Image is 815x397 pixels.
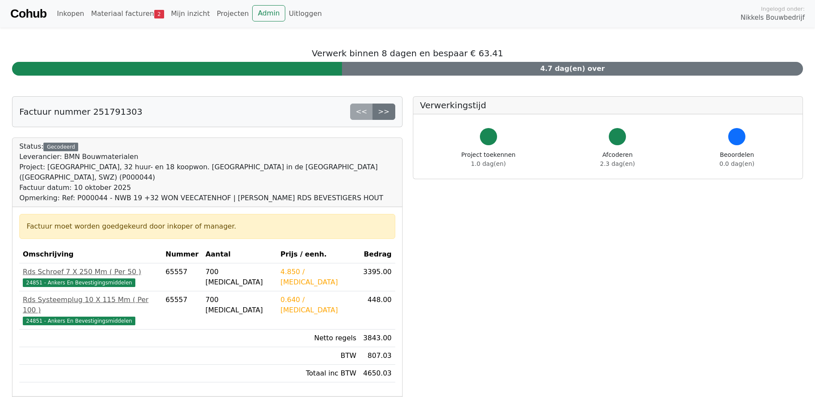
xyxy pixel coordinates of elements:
[342,62,803,76] div: 4.7 dag(en) over
[27,221,388,232] div: Factuur moet worden goedgekeurd door inkoper of manager.
[19,107,142,117] h5: Factuur nummer 251791303
[19,141,395,203] div: Status:
[471,160,506,167] span: 1.0 dag(en)
[23,278,135,287] span: 24851 - Ankers En Bevestigingsmiddelen
[372,104,395,120] a: >>
[741,13,805,23] span: Nikkels Bouwbedrijf
[205,267,274,287] div: 700 [MEDICAL_DATA]
[360,365,395,382] td: 4650.03
[600,150,635,168] div: Afcoderen
[19,162,395,183] div: Project: [GEOGRAPHIC_DATA], 32 huur- en 18 koopwon. [GEOGRAPHIC_DATA] in de [GEOGRAPHIC_DATA] ([G...
[168,5,214,22] a: Mijn inzicht
[19,152,395,162] div: Leverancier: BMN Bouwmaterialen
[23,295,159,326] a: Rds Systeemplug 10 X 115 Mm ( Per 100 )24851 - Ankers En Bevestigingsmiddelen
[277,330,360,347] td: Netto regels
[420,100,796,110] h5: Verwerkingstijd
[461,150,516,168] div: Project toekennen
[720,150,754,168] div: Beoordelen
[53,5,87,22] a: Inkopen
[19,183,395,193] div: Factuur datum: 10 oktober 2025
[277,365,360,382] td: Totaal inc BTW
[761,5,805,13] span: Ingelogd onder:
[12,48,803,58] h5: Verwerk binnen 8 dagen en bespaar € 63.41
[88,5,168,22] a: Materiaal facturen2
[285,5,325,22] a: Uitloggen
[23,317,135,325] span: 24851 - Ankers En Bevestigingsmiddelen
[720,160,754,167] span: 0.0 dag(en)
[600,160,635,167] span: 2.3 dag(en)
[360,330,395,347] td: 3843.00
[277,347,360,365] td: BTW
[162,291,202,330] td: 65557
[19,246,162,263] th: Omschrijving
[213,5,252,22] a: Projecten
[202,246,277,263] th: Aantal
[19,193,395,203] div: Opmerking: Ref: P000044 - NWB 19 +32 WON VEECATENHOF | [PERSON_NAME] RDS BEVESTIGERS HOUT
[23,295,159,315] div: Rds Systeemplug 10 X 115 Mm ( Per 100 )
[281,295,357,315] div: 0.640 / [MEDICAL_DATA]
[360,291,395,330] td: 448.00
[277,246,360,263] th: Prijs / eenh.
[281,267,357,287] div: 4.850 / [MEDICAL_DATA]
[154,10,164,18] span: 2
[252,5,285,21] a: Admin
[23,267,159,287] a: Rds Schroef 7 X 250 Mm ( Per 50 )24851 - Ankers En Bevestigingsmiddelen
[10,3,46,24] a: Cohub
[360,347,395,365] td: 807.03
[162,246,202,263] th: Nummer
[205,295,274,315] div: 700 [MEDICAL_DATA]
[43,143,78,151] div: Gecodeerd
[360,246,395,263] th: Bedrag
[23,267,159,277] div: Rds Schroef 7 X 250 Mm ( Per 50 )
[162,263,202,291] td: 65557
[360,263,395,291] td: 3395.00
